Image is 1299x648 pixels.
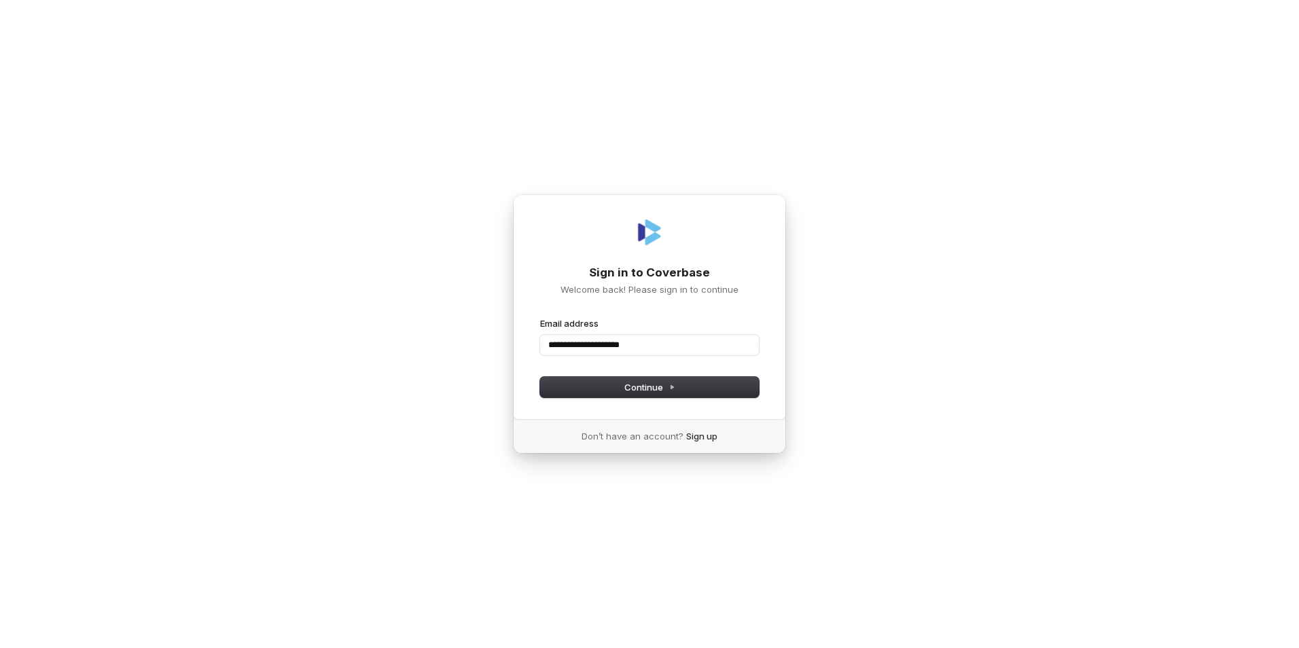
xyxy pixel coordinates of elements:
span: Don’t have an account? [582,430,683,442]
img: Coverbase [633,216,666,249]
span: Continue [624,381,675,393]
h1: Sign in to Coverbase [540,265,759,281]
button: Continue [540,377,759,397]
label: Email address [540,317,599,329]
a: Sign up [686,430,717,442]
p: Welcome back! Please sign in to continue [540,283,759,295]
